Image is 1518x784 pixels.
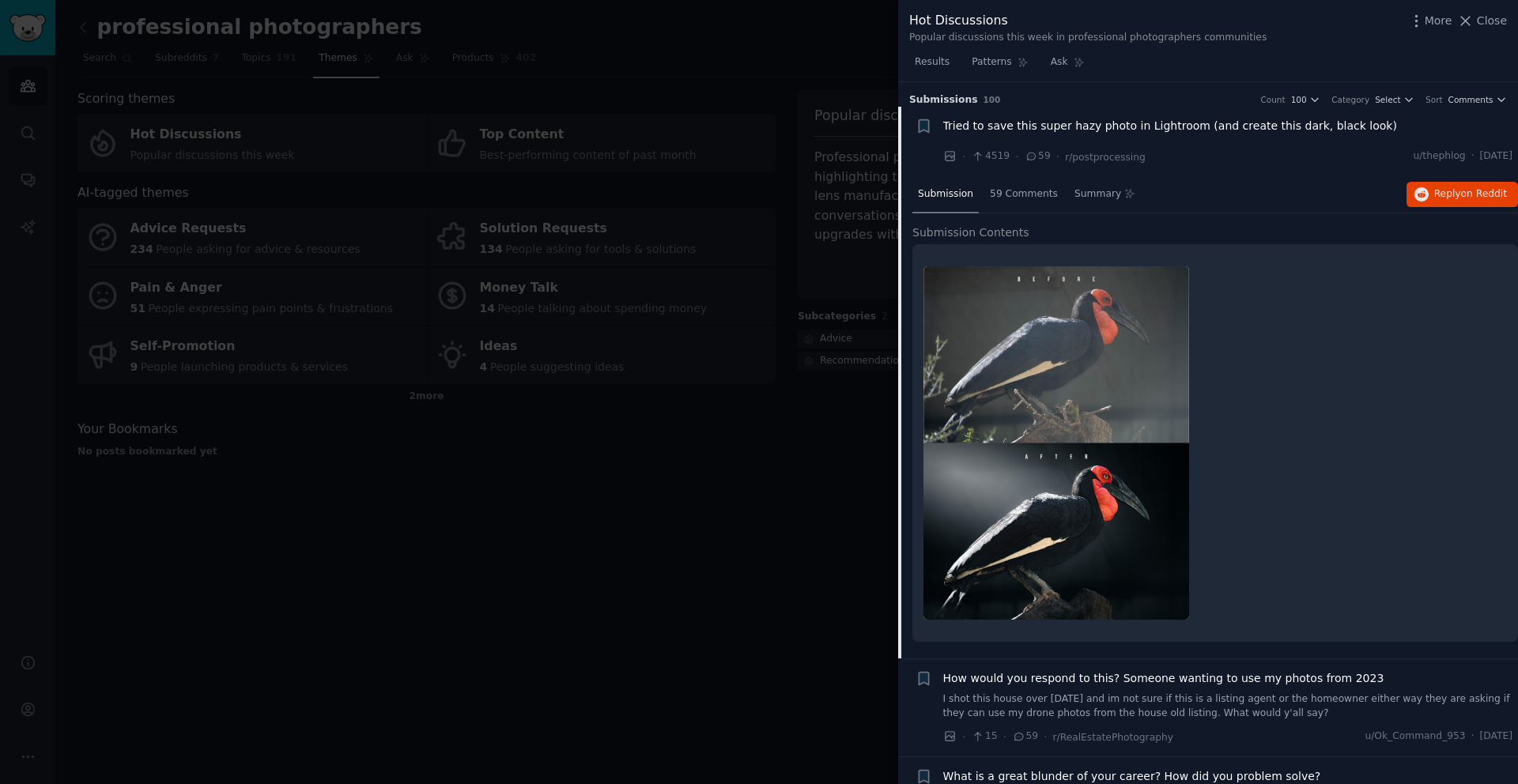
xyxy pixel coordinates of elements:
span: · [1471,729,1475,744]
button: Select [1375,94,1414,105]
span: Submission [918,187,973,202]
span: Summary [1074,187,1121,202]
button: Comments [1448,94,1507,105]
span: r/RealEstatePhotography [1053,732,1173,743]
a: Tried to save this super hazy photo in Lightroom (and create this dark, black look) [943,118,1397,134]
span: Ask [1051,55,1068,70]
span: · [1471,149,1475,164]
span: u/thephlog [1413,149,1465,164]
span: 59 [1025,149,1051,164]
a: Ask [1045,50,1090,82]
div: Popular discussions this week in professional photographers communities [909,31,1267,45]
span: 100 [984,95,1001,104]
span: · [1044,729,1047,745]
span: · [1056,149,1059,165]
span: More [1425,13,1452,29]
span: Reply [1434,187,1507,202]
div: Category [1331,94,1369,105]
span: · [962,729,965,745]
span: r/postprocessing [1065,152,1146,163]
span: Comments [1448,94,1493,105]
span: 100 [1291,94,1307,105]
span: [DATE] [1480,149,1512,164]
span: Submission Contents [912,224,1029,241]
button: 100 [1291,94,1321,105]
span: 59 Comments [990,187,1058,202]
img: Tried to save this super hazy photo in Lightroom (and create this dark, black look) [923,266,1189,620]
span: 4519 [971,149,1010,164]
span: Results [915,55,950,70]
div: Count [1260,94,1285,105]
div: Sort [1425,94,1443,105]
a: How would you respond to this? Someone wanting to use my photos from 2023 [943,670,1384,687]
span: Select [1375,94,1400,105]
span: 59 [1012,729,1038,744]
span: · [1015,149,1018,165]
button: Replyon Reddit [1407,182,1518,207]
span: Patterns [972,55,1011,70]
span: u/Ok_Command_953 [1365,729,1465,744]
button: More [1408,13,1452,29]
span: Close [1477,13,1507,29]
span: on Reddit [1461,188,1507,199]
span: [DATE] [1480,729,1512,744]
span: 15 [971,729,997,744]
span: · [962,149,965,165]
span: Submission s [909,93,978,107]
a: I shot this house over [DATE] and im not sure if this is a listing agent or the homeowner either ... [943,692,1513,720]
span: · [1003,729,1006,745]
button: Close [1457,13,1507,29]
a: Patterns [966,50,1033,82]
div: Hot Discussions [909,11,1267,31]
a: Results [909,50,955,82]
